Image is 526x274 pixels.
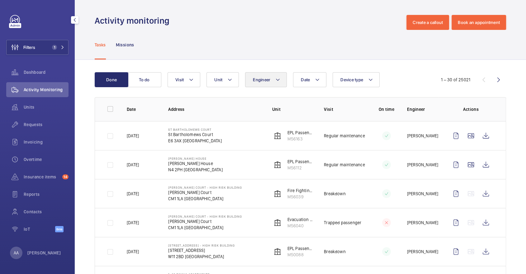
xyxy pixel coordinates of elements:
[168,160,222,167] p: [PERSON_NAME] House
[24,174,60,180] span: Insurance items
[127,106,158,112] p: Date
[407,248,438,255] p: [PERSON_NAME]
[206,72,239,87] button: Unit
[324,162,365,168] p: Regular maintenance
[24,156,69,163] span: Overtime
[55,226,64,232] span: Beta
[441,77,470,83] div: 1 – 30 of 25021
[287,130,314,136] p: EPL Passenger Lift
[24,139,69,145] span: Invoicing
[214,77,222,82] span: Unit
[287,136,314,142] p: M56163
[293,72,326,87] button: Date
[168,157,222,160] p: [PERSON_NAME] House
[407,162,438,168] p: [PERSON_NAME]
[168,224,242,231] p: CM1 1LA [GEOGRAPHIC_DATA]
[62,174,69,179] span: 14
[127,191,139,197] p: [DATE]
[23,44,35,50] span: Filters
[274,132,281,139] img: elevator.svg
[407,106,438,112] p: Engineer
[274,161,281,168] img: elevator.svg
[95,15,173,26] h1: Activity monitoring
[127,248,139,255] p: [DATE]
[14,250,19,256] p: AA
[168,196,242,202] p: CM1 1LA [GEOGRAPHIC_DATA]
[128,72,161,87] button: To do
[324,191,346,197] p: Breakdown
[95,42,106,48] p: Tasks
[274,248,281,255] img: elevator.svg
[24,226,55,232] span: IoT
[95,72,128,87] button: Done
[27,250,61,256] p: [PERSON_NAME]
[52,45,57,50] span: 1
[24,87,69,93] span: Activity Monitoring
[287,194,314,200] p: M56039
[407,220,438,226] p: [PERSON_NAME]
[6,40,69,55] button: Filters1
[24,209,69,215] span: Contacts
[406,15,449,30] button: Create a callout
[24,104,69,110] span: Units
[452,15,506,30] button: Book an appointment
[324,220,361,226] p: Trapped passenger
[168,253,235,260] p: W11 2BD [GEOGRAPHIC_DATA]
[175,77,184,82] span: Visit
[407,133,438,139] p: [PERSON_NAME]
[127,133,139,139] p: [DATE]
[168,167,222,173] p: N4 2PH [GEOGRAPHIC_DATA]
[448,106,493,112] p: Actions
[287,252,314,258] p: M50088
[168,128,221,131] p: St Bartholomews Court
[168,106,262,112] p: Address
[24,191,69,197] span: Reports
[407,191,438,197] p: [PERSON_NAME]
[287,216,314,223] p: Evacuation - EPL Passenger Lift No 2
[274,190,281,197] img: elevator.svg
[245,72,287,87] button: Engineer
[272,106,314,112] p: Unit
[168,247,235,253] p: [STREET_ADDRESS]
[340,77,363,82] span: Device type
[324,133,365,139] p: Regular maintenance
[287,165,314,171] p: M56112
[287,245,314,252] p: EPL Passenger Lift
[376,106,397,112] p: On time
[324,248,346,255] p: Breakdown
[287,158,314,165] p: EPL Passenger Lift
[127,220,139,226] p: [DATE]
[253,77,270,82] span: Engineer
[127,162,139,168] p: [DATE]
[274,219,281,226] img: elevator.svg
[287,223,314,229] p: M56040
[168,186,242,189] p: [PERSON_NAME] Court - High Risk Building
[324,106,366,112] p: Visit
[301,77,310,82] span: Date
[168,138,221,144] p: E6 3AX [GEOGRAPHIC_DATA]
[287,187,314,194] p: Fire Fighting - EPL Passenger Lift No 1
[168,243,235,247] p: [STREET_ADDRESS] - High Risk Building
[168,72,200,87] button: Visit
[168,189,242,196] p: [PERSON_NAME] Court
[24,69,69,75] span: Dashboard
[168,215,242,218] p: [PERSON_NAME] Court - High Risk Building
[116,42,134,48] p: Missions
[24,121,69,128] span: Requests
[168,131,221,138] p: St Bartholomews Court
[168,218,242,224] p: [PERSON_NAME] Court
[333,72,380,87] button: Device type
